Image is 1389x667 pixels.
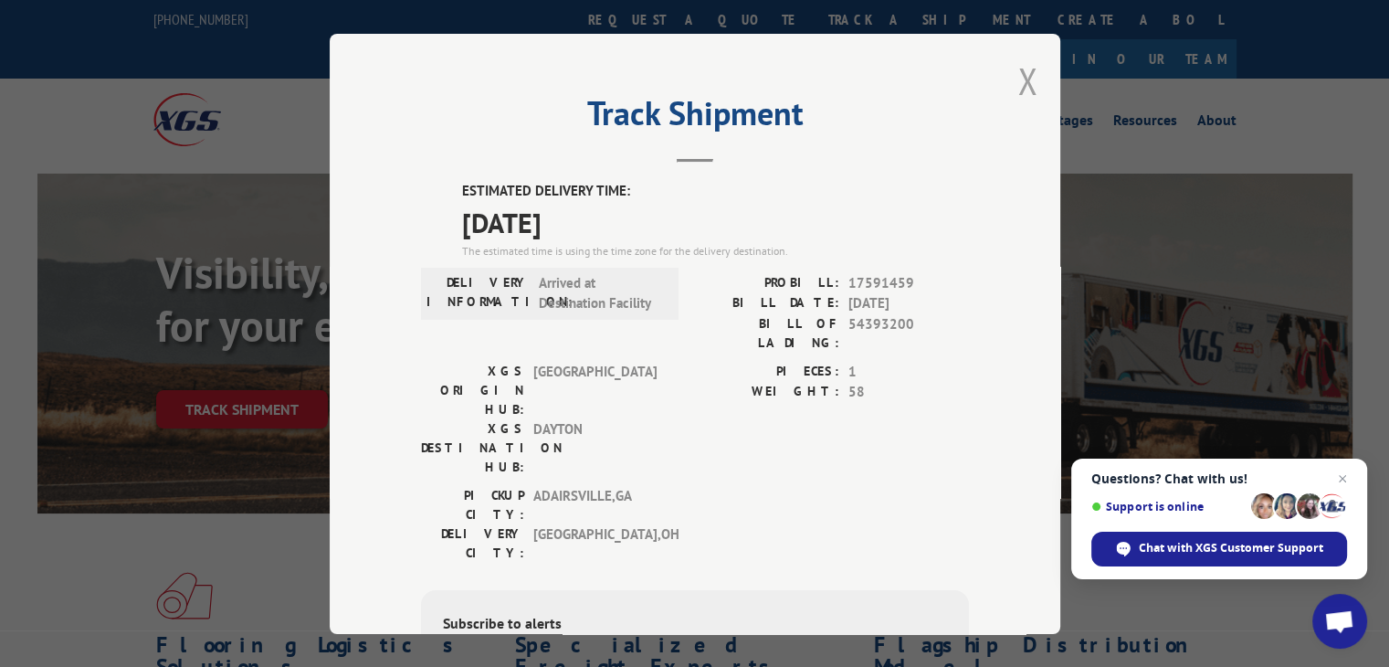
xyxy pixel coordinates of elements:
[426,272,530,313] label: DELIVERY INFORMATION:
[1091,471,1347,486] span: Questions? Chat with us!
[421,361,524,418] label: XGS ORIGIN HUB:
[848,382,969,403] span: 58
[695,272,839,293] label: PROBILL:
[421,101,969,135] h2: Track Shipment
[695,361,839,382] label: PIECES:
[462,201,969,242] span: [DATE]
[533,361,657,418] span: [GEOGRAPHIC_DATA]
[695,382,839,403] label: WEIGHT:
[695,313,839,352] label: BILL OF LADING:
[462,181,969,202] label: ESTIMATED DELIVERY TIME:
[533,418,657,476] span: DAYTON
[533,485,657,524] span: ADAIRSVILLE , GA
[848,272,969,293] span: 17591459
[421,418,524,476] label: XGS DESTINATION HUB:
[1091,500,1245,513] span: Support is online
[848,313,969,352] span: 54393200
[1139,540,1323,556] span: Chat with XGS Customer Support
[421,524,524,562] label: DELIVERY CITY:
[1017,57,1037,105] button: Close modal
[695,293,839,314] label: BILL DATE:
[848,361,969,382] span: 1
[1091,532,1347,566] span: Chat with XGS Customer Support
[443,611,947,638] div: Subscribe to alerts
[533,524,657,562] span: [GEOGRAPHIC_DATA] , OH
[539,272,662,313] span: Arrived at Destination Facility
[848,293,969,314] span: [DATE]
[1312,594,1367,649] a: Open chat
[421,485,524,524] label: PICKUP CITY:
[462,242,969,259] div: The estimated time is using the time zone for the delivery destination.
